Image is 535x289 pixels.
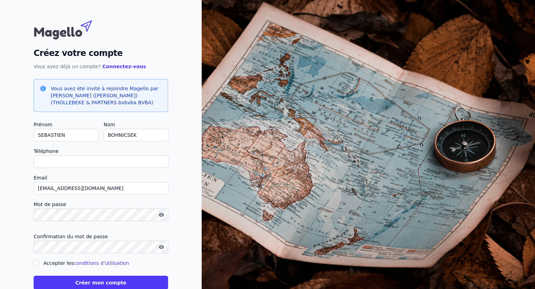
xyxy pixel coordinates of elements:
p: Vous avez déjà un compte? [34,62,168,71]
img: Magello [34,17,107,41]
label: Nom [104,120,168,129]
h3: Vous avez été invité à rejoindre Magello par [PERSON_NAME] ([PERSON_NAME]) (THOLLEBEKE & PARTNERS... [51,85,162,106]
label: Mot de passe [34,200,168,209]
label: Confirmation du mot de passe [34,232,168,241]
a: conditions d'utilisation [74,260,129,266]
a: Connectez-vous [102,64,146,69]
h2: Créez votre compte [34,47,168,59]
label: Prénom [34,120,98,129]
label: Téléphone [34,147,168,155]
label: Email [34,174,168,182]
label: Accepter les [43,260,129,266]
